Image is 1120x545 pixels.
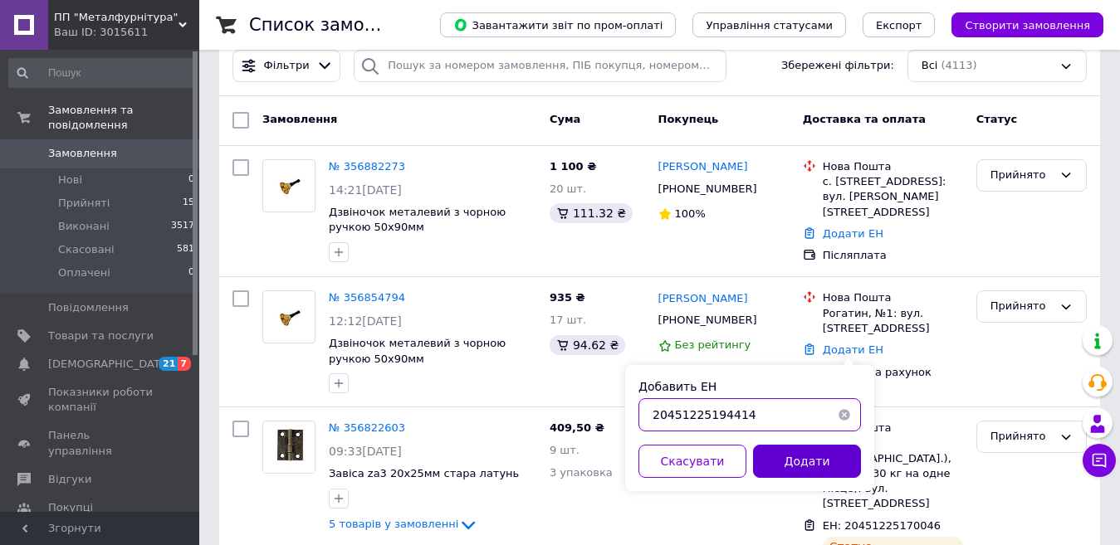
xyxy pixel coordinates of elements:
[550,466,613,479] span: 3 упаковка
[550,314,586,326] span: 17 шт.
[638,445,746,478] button: Скасувати
[823,343,883,356] a: Додати ЕН
[48,300,129,315] span: Повідомлення
[329,160,405,173] a: № 356882273
[675,207,706,220] span: 100%
[329,421,405,434] a: № 356822603
[638,380,717,393] label: Добавить ЕН
[262,113,337,125] span: Замовлення
[249,15,418,35] h1: Список замовлень
[188,265,194,280] span: 0
[655,309,761,331] div: [PHONE_NUMBER]
[48,472,91,487] span: Відгуки
[823,306,963,336] div: Рогатин, №1: вул. [STREET_ADDRESS]
[658,113,719,125] span: Покупець
[329,445,402,458] span: 09:33[DATE]
[692,12,846,37] button: Управління статусами
[262,421,315,474] a: Фото товару
[922,58,938,74] span: Всі
[550,421,604,434] span: 409,50 ₴
[329,183,402,197] span: 14:21[DATE]
[935,18,1103,31] a: Створити замовлення
[828,398,861,431] button: Очистить
[550,203,633,223] div: 111.32 ₴
[823,519,941,532] span: ЕН: 20451225170046
[58,219,110,234] span: Виконані
[329,467,519,479] a: Завіса za3 20х25мм стара латунь
[54,25,199,40] div: Ваш ID: 3015611
[262,159,315,212] a: Фото товару
[550,113,580,125] span: Cума
[823,174,963,220] div: с. [STREET_ADDRESS]: вул. [PERSON_NAME][STREET_ADDRESS]
[658,291,748,307] a: [PERSON_NAME]
[781,58,894,74] span: Збережені фільтри:
[264,58,310,74] span: Фільтри
[329,291,405,304] a: № 356854794
[263,421,315,473] img: Фото товару
[823,248,963,263] div: Післяплата
[550,160,596,173] span: 1 100 ₴
[951,12,1103,37] button: Створити замовлення
[263,300,315,334] img: Фото товару
[823,159,963,174] div: Нова Пошта
[863,12,936,37] button: Експорт
[440,12,676,37] button: Завантажити звіт по пром-оплаті
[329,518,458,530] span: 5 товарів у замовленні
[159,357,178,371] span: 21
[823,227,883,240] a: Додати ЕН
[976,113,1018,125] span: Статус
[177,242,194,257] span: 581
[990,428,1053,445] div: Прийнято
[188,173,194,187] span: 0
[329,518,478,530] a: 5 товарів у замовленні
[262,290,315,343] a: Фото товару
[48,357,171,372] span: [DEMOGRAPHIC_DATA]
[1083,444,1116,477] button: Чат з покупцем
[263,169,315,203] img: Фото товару
[48,500,93,515] span: Покупці
[171,219,194,234] span: 3517
[550,182,586,195] span: 20 шт.
[753,445,861,478] button: Додати
[990,167,1053,184] div: Прийнято
[823,421,963,436] div: Нова Пошта
[354,50,726,82] input: Пошук за номером замовлення, ПІБ покупця, номером телефону, Email, номером накладної
[48,328,154,343] span: Товари та послуги
[183,196,194,211] span: 15
[658,159,748,175] a: [PERSON_NAME]
[453,17,663,32] span: Завантажити звіт по пром-оплаті
[823,436,963,512] div: м. Рівне ([GEOGRAPHIC_DATA].), №26 (до 30 кг на одне місце): вул. [STREET_ADDRESS]
[58,265,110,280] span: Оплачені
[48,428,154,458] span: Панель управління
[803,113,926,125] span: Доставка та оплата
[550,291,585,304] span: 935 ₴
[706,19,833,32] span: Управління статусами
[675,338,751,351] span: Без рейтингу
[178,357,191,371] span: 7
[54,10,179,25] span: ПП "Металфурнітура"
[329,314,402,328] span: 12:12[DATE]
[550,444,580,456] span: 9 шт.
[48,103,199,133] span: Замовлення та повідомлення
[655,178,761,200] div: [PHONE_NUMBER]
[329,206,506,234] a: Дзвіночок металевий з чорною ручкою 50х90мм
[941,59,976,71] span: (4113)
[48,385,154,415] span: Показники роботи компанії
[8,58,196,88] input: Пошук
[329,337,506,365] a: Дзвіночок металевий з чорною ручкою 50х90мм
[58,196,110,211] span: Прийняті
[58,242,115,257] span: Скасовані
[48,146,117,161] span: Замовлення
[823,290,963,305] div: Нова Пошта
[823,365,963,380] div: Оплата на рахунок
[876,19,922,32] span: Експорт
[965,19,1090,32] span: Створити замовлення
[990,298,1053,315] div: Прийнято
[550,335,625,355] div: 94.62 ₴
[58,173,82,187] span: Нові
